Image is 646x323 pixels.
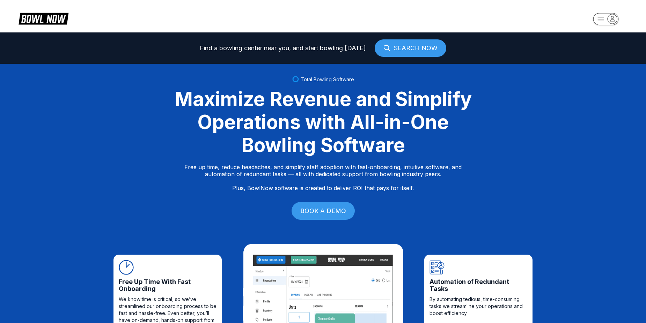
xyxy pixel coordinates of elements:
div: Maximize Revenue and Simplify Operations with All-in-One Bowling Software [166,88,480,157]
span: Free Up Time With Fast Onboarding [119,278,216,292]
span: Total Bowling Software [301,76,354,82]
span: Automation of Redundant Tasks [430,278,527,292]
p: Free up time, reduce headaches, and simplify staff adoption with fast-onboarding, intuitive softw... [184,164,462,191]
a: BOOK A DEMO [292,202,355,220]
span: Find a bowling center near you, and start bowling [DATE] [200,45,366,52]
a: SEARCH NOW [375,39,446,57]
span: By automating tedious, time-consuming tasks we streamline your operations and boost efficiency. [430,296,527,317]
